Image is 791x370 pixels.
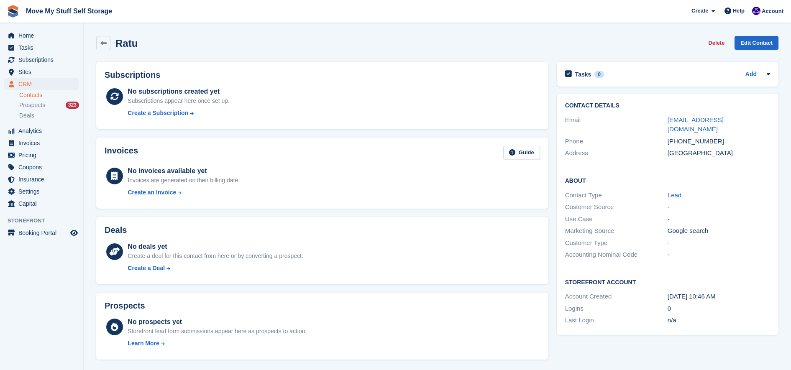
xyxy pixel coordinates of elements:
div: Logins [565,304,668,314]
div: Accounting Nominal Code [565,250,668,260]
div: Account Created [565,292,668,301]
a: Edit Contact [735,36,778,50]
div: - [668,214,770,224]
div: Customer Source [565,202,668,212]
span: Create [691,7,708,15]
h2: Storefront Account [565,278,770,286]
span: Booking Portal [18,227,69,239]
div: No deals yet [128,242,303,252]
div: Contact Type [565,191,668,200]
span: Insurance [18,174,69,185]
h2: Invoices [105,146,138,160]
a: Contacts [19,91,79,99]
span: Deals [19,112,34,120]
a: Create a Subscription [128,109,230,117]
span: Tasks [18,42,69,54]
div: [PHONE_NUMBER] [668,137,770,146]
img: stora-icon-8386f47178a22dfd0bd8f6a31ec36ba5ce8667c1dd55bd0f319d3a0aa187defe.svg [7,5,19,18]
div: [GEOGRAPHIC_DATA] [668,148,770,158]
span: Settings [18,186,69,197]
h2: Deals [105,225,127,235]
a: menu [4,42,79,54]
a: menu [4,149,79,161]
a: menu [4,174,79,185]
div: Invoices are generated on their billing date. [128,176,240,185]
span: Help [733,7,745,15]
div: Customer Type [565,238,668,248]
span: Invoices [18,137,69,149]
h2: Tasks [575,71,591,78]
div: Storefront lead form submissions appear here as prospects to action. [128,327,307,336]
button: Delete [705,36,728,50]
a: menu [4,78,79,90]
div: Last Login [565,316,668,325]
div: Learn More [128,339,159,348]
div: 0 [668,304,770,314]
div: Address [565,148,668,158]
a: Create an Invoice [128,188,240,197]
a: menu [4,137,79,149]
div: Subscriptions appear here once set up. [128,97,230,105]
div: Google search [668,226,770,236]
div: Email [565,115,668,134]
a: Prospects 323 [19,101,79,110]
div: Create a Subscription [128,109,188,117]
span: CRM [18,78,69,90]
h2: Ratu [115,38,138,49]
a: menu [4,227,79,239]
a: Learn More [128,339,307,348]
div: - [668,250,770,260]
div: Create a Deal [128,264,165,273]
div: Use Case [565,214,668,224]
a: Guide [503,146,540,160]
a: menu [4,30,79,41]
a: [EMAIL_ADDRESS][DOMAIN_NAME] [668,116,724,133]
div: No prospects yet [128,317,307,327]
div: 323 [66,102,79,109]
a: Add [745,70,757,79]
span: Account [762,7,783,15]
h2: Subscriptions [105,70,540,80]
div: No invoices available yet [128,166,240,176]
a: Lead [668,191,681,199]
h2: About [565,176,770,184]
h2: Contact Details [565,102,770,109]
a: Deals [19,111,79,120]
a: menu [4,54,79,66]
span: Analytics [18,125,69,137]
a: menu [4,125,79,137]
div: Phone [565,137,668,146]
span: Subscriptions [18,54,69,66]
a: menu [4,66,79,78]
span: Pricing [18,149,69,161]
a: menu [4,186,79,197]
div: n/a [668,316,770,325]
div: Create a deal for this contact from here or by converting a prospect. [128,252,303,260]
img: Jade Whetnall [752,7,760,15]
a: Create a Deal [128,264,303,273]
span: Sites [18,66,69,78]
div: Create an Invoice [128,188,176,197]
div: [DATE] 10:46 AM [668,292,770,301]
a: Move My Stuff Self Storage [23,4,115,18]
span: Prospects [19,101,45,109]
div: 0 [594,71,604,78]
a: menu [4,198,79,209]
h2: Prospects [105,301,145,311]
div: Marketing Source [565,226,668,236]
div: - [668,202,770,212]
span: Storefront [8,217,83,225]
div: - [668,238,770,248]
div: No subscriptions created yet [128,87,230,97]
a: Preview store [69,228,79,238]
span: Home [18,30,69,41]
a: menu [4,161,79,173]
span: Capital [18,198,69,209]
span: Coupons [18,161,69,173]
